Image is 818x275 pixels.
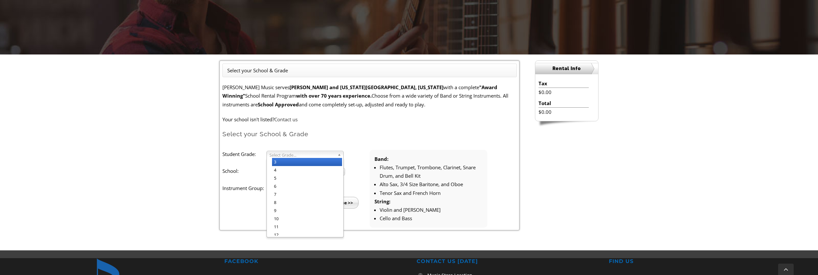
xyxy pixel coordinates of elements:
[272,182,342,190] li: 6
[224,258,401,265] h2: FACEBOOK
[609,258,786,265] h2: FIND US
[539,99,589,108] li: Total
[269,151,335,159] span: Select Grade...
[272,166,342,174] li: 4
[535,63,598,74] h2: Rental Info
[380,180,482,188] li: Alto Sax, 3/4 Size Baritone, and Oboe
[539,108,589,116] li: $0.00
[539,79,589,88] li: Tax
[222,83,517,109] p: [PERSON_NAME] Music serves with a complete School Rental Program Choose from a wide variety of Ba...
[380,214,482,222] li: Cello and Bass
[272,174,342,182] li: 5
[290,84,444,90] strong: [PERSON_NAME] and [US_STATE][GEOGRAPHIC_DATA], [US_STATE]
[222,167,267,175] label: School:
[272,231,342,239] li: 12
[374,156,388,162] strong: Band:
[272,215,342,223] li: 10
[417,258,594,265] h2: CONTACT US [DATE]
[380,206,482,214] li: Violin and [PERSON_NAME]
[272,158,342,166] li: 3
[272,198,342,207] li: 8
[258,101,299,108] strong: School Approved
[272,207,342,215] li: 9
[296,92,372,99] strong: with over 70 years experience.
[535,121,599,127] img: sidebar-footer.png
[227,66,288,75] li: Select your School & Grade
[272,223,342,231] li: 11
[222,184,267,192] label: Instrument Group:
[380,163,482,180] li: Flutes, Trumpet, Trombone, Clarinet, Snare Drum, and Bell Kit
[222,115,517,124] p: Your school isn't listed?
[380,189,482,197] li: Tenor Sax and French Horn
[222,130,517,138] h2: Select your School & Grade
[374,198,390,205] strong: String:
[222,150,267,158] label: Student Grade:
[272,190,342,198] li: 7
[539,88,589,96] li: $0.00
[274,116,298,123] a: Contact us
